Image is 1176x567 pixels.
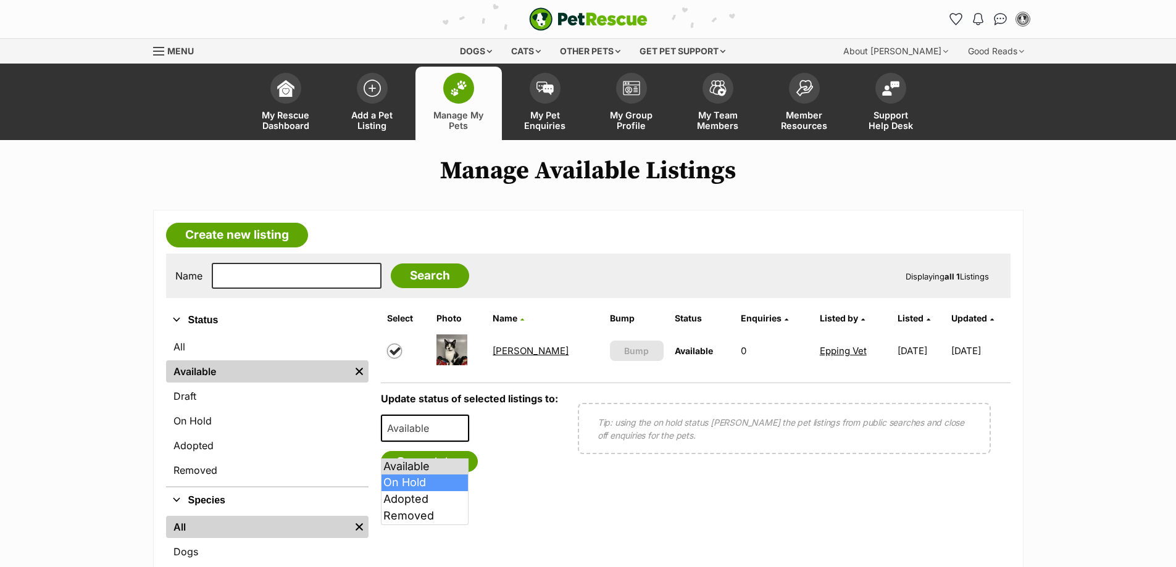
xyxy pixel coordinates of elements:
[344,110,400,131] span: Add a Pet Listing
[166,385,369,407] a: Draft
[450,80,467,96] img: manage-my-pets-icon-02211641906a0b7f246fdf0571729dbe1e7629f14944591b6c1af311fb30b64b.svg
[493,345,569,357] a: [PERSON_NAME]
[382,458,469,475] li: Available
[350,516,369,538] a: Remove filter
[381,415,470,442] span: Available
[741,313,782,323] span: translation missing: en.admin.listings.index.attributes.enquiries
[906,271,989,281] span: Displaying Listings
[350,360,369,383] a: Remove filter
[175,270,202,281] label: Name
[946,9,1033,29] ul: Account quick links
[391,263,469,288] input: Search
[529,7,648,31] a: PetRescue
[493,313,517,323] span: Name
[951,313,994,323] a: Updated
[153,39,202,61] a: Menu
[820,345,867,357] a: Epping Vet
[381,392,558,405] label: Update status of selected listings to:
[1017,13,1029,25] img: Epping Vet profile pic
[451,39,501,64] div: Dogs
[329,67,415,140] a: Add a Pet Listing
[382,508,469,524] li: Removed
[415,67,502,140] a: Manage My Pets
[973,13,983,25] img: notifications-46538b983faf8c2785f20acdc204bb7945ddae34d4c08c2a6579f10ce5e182be.svg
[382,474,469,491] li: On Hold
[166,223,308,247] a: Create new listing
[994,13,1007,25] img: chat-41dd97257d64d25036548639549fe6c8038ab92f7586957e7f3b1b290dea8141.svg
[551,39,629,64] div: Other pets
[529,7,648,31] img: logo-e224e6f780fb5917bec1dbf3a21bbac754714ae5b6737aabdf751b685950b380.svg
[675,346,713,356] span: Available
[969,9,988,29] button: Notifications
[166,333,369,486] div: Status
[503,39,549,64] div: Cats
[670,308,735,328] th: Status
[882,81,899,96] img: help-desk-icon-fdf02630f3aa405de69fd3d07c3f3aa587a6932b1a1747fa1d2bba05be0121f9.svg
[946,9,966,29] a: Favourites
[863,110,919,131] span: Support Help Desk
[951,329,1009,372] td: [DATE]
[166,360,350,383] a: Available
[432,308,486,328] th: Photo
[991,9,1011,29] a: Conversations
[277,80,294,97] img: dashboard-icon-eb2f2d2d3e046f16d808141f083e7271f6b2e854fb5c12c21221c1fb7104beca.svg
[605,308,669,328] th: Bump
[243,67,329,140] a: My Rescue Dashboard
[167,46,194,56] span: Menu
[835,39,957,64] div: About [PERSON_NAME]
[598,416,971,442] p: Tip: using the on hold status [PERSON_NAME] the pet listings from public searches and close off e...
[588,67,675,140] a: My Group Profile
[820,313,865,323] a: Listed by
[675,67,761,140] a: My Team Members
[493,313,524,323] a: Name
[166,540,369,563] a: Dogs
[166,336,369,358] a: All
[166,459,369,481] a: Removed
[610,341,664,361] button: Bump
[604,110,659,131] span: My Group Profile
[959,39,1033,64] div: Good Reads
[624,344,649,357] span: Bump
[893,329,950,372] td: [DATE]
[166,434,369,457] a: Adopted
[777,110,832,131] span: Member Resources
[623,81,640,96] img: group-profile-icon-3fa3cf56718a62981997c0bc7e787c4b2cf8bcc04b72c1350f741eb67cf2f40e.svg
[945,271,960,281] strong: all 1
[898,313,924,323] span: Listed
[382,491,469,508] li: Adopted
[536,81,554,95] img: pet-enquiries-icon-7e3ad2cf08bfb03b45e93fb7055b45f3efa6380592205ae92323e6603595dc1f.svg
[761,67,848,140] a: Member Resources
[898,313,930,323] a: Listed
[382,420,441,437] span: Available
[502,67,588,140] a: My Pet Enquiries
[690,110,746,131] span: My Team Members
[258,110,314,131] span: My Rescue Dashboard
[741,313,788,323] a: Enquiries
[166,410,369,432] a: On Hold
[166,492,369,508] button: Species
[517,110,573,131] span: My Pet Enquiries
[166,516,350,538] a: All
[1013,9,1033,29] button: My account
[820,313,858,323] span: Listed by
[848,67,934,140] a: Support Help Desk
[736,329,814,372] td: 0
[364,80,381,97] img: add-pet-listing-icon-0afa8454b4691262ce3f59096e99ab1cd57d4a30225e0717b998d2c9b9846f56.svg
[381,451,478,472] button: Save status
[631,39,734,64] div: Get pet support
[431,110,486,131] span: Manage My Pets
[796,80,813,96] img: member-resources-icon-8e73f808a243e03378d46382f2149f9095a855e16c252ad45f914b54edf8863c.svg
[709,80,727,96] img: team-members-icon-5396bd8760b3fe7c0b43da4ab00e1e3bb1a5d9ba89233759b79545d2d3fc5d0d.svg
[951,313,987,323] span: Updated
[382,308,430,328] th: Select
[166,312,369,328] button: Status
